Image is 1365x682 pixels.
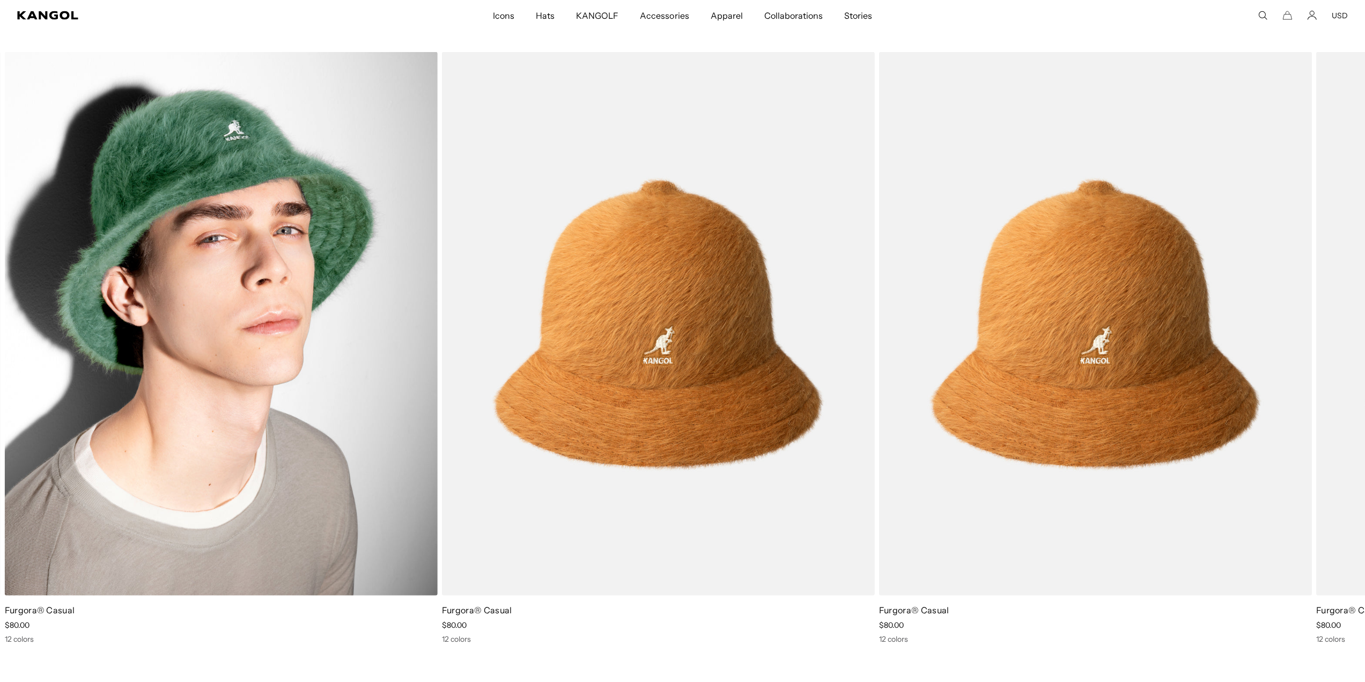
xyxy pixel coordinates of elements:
div: 12 colors [879,634,1312,644]
summary: Search here [1258,11,1267,20]
div: 1 of 1 [438,52,875,644]
a: Furgora® Casual [442,605,512,615]
span: $80.00 [5,620,29,630]
a: Account [1307,11,1317,20]
a: Kangol [17,11,327,20]
span: $80.00 [879,620,904,630]
a: Furgora® Casual [879,605,949,615]
div: 1 of 1 [875,52,1312,644]
button: USD [1332,11,1348,20]
div: 12 colors [5,634,438,644]
span: $80.00 [442,620,467,630]
button: Cart [1282,11,1292,20]
img: Furgora® Casual [879,52,1312,596]
div: 12 colors [442,634,875,644]
img: Furgora® Casual [5,52,438,596]
a: Furgora® Casual [5,605,75,615]
img: Furgora® Casual [442,52,875,596]
div: 1 of 1 [1,52,438,644]
span: $80.00 [1316,620,1341,630]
